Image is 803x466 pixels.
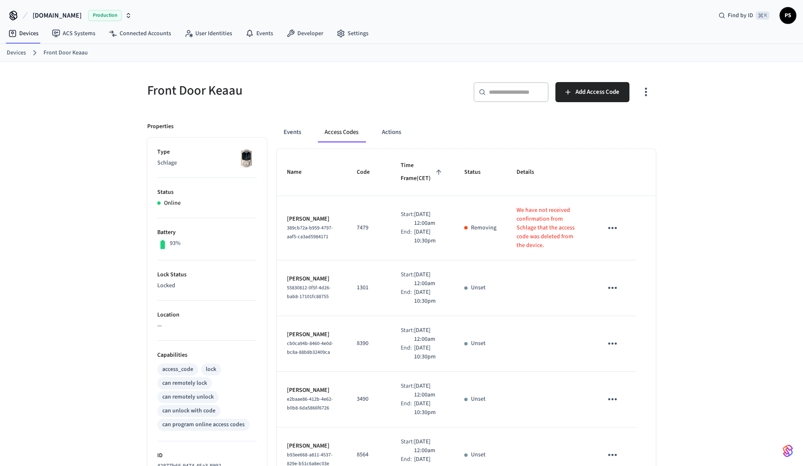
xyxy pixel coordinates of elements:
[401,228,414,245] div: End:
[517,166,545,179] span: Details
[88,10,122,21] span: Production
[414,438,444,455] p: [DATE] 12:00am
[157,228,257,237] p: Battery
[147,122,174,131] p: Properties
[330,26,375,41] a: Settings
[287,442,337,451] p: [PERSON_NAME]
[45,26,102,41] a: ACS Systems
[414,382,444,399] p: [DATE] 12:00am
[164,199,181,208] p: Online
[280,26,330,41] a: Developer
[162,365,193,374] div: access_code
[287,275,337,283] p: [PERSON_NAME]
[471,283,486,292] p: Unset
[33,10,82,21] span: [DOMAIN_NAME]
[170,239,181,248] p: 93%
[43,49,88,57] a: Front Door Keaau
[780,7,796,24] button: PS
[728,11,753,20] span: Find by ID
[357,395,381,404] p: 3490
[318,122,365,142] button: Access Codes
[162,379,207,388] div: can remotely lock
[102,26,178,41] a: Connected Accounts
[287,340,333,356] span: cb0ca94b-8460-4e0d-bc8a-88b8b32409ca
[414,344,444,361] p: [DATE] 10:30pm
[162,393,214,402] div: can remotely unlock
[471,224,496,232] p: Removing
[414,228,444,245] p: [DATE] 10:30pm
[287,215,337,224] p: [PERSON_NAME]
[414,326,444,344] p: [DATE] 12:00am
[414,210,444,228] p: [DATE] 12:00am
[357,166,381,179] span: Code
[2,26,45,41] a: Devices
[178,26,239,41] a: User Identities
[414,270,444,288] p: [DATE] 12:00am
[157,159,257,167] p: Schlage
[756,11,770,20] span: ⌘ K
[287,224,333,240] span: 389cb72a-b959-4797-aaf5-ca3ad5984171
[375,122,408,142] button: Actions
[239,26,280,41] a: Events
[575,87,619,98] span: Add Access Code
[7,49,26,57] a: Devices
[287,166,312,179] span: Name
[357,451,381,459] p: 8564
[401,382,414,399] div: Start:
[783,444,793,458] img: SeamLogoGradient.69752ec5.svg
[287,396,333,412] span: e2baae86-412b-4e62-b0b8-6da5866f6726
[157,351,257,360] p: Capabilities
[471,395,486,404] p: Unset
[157,188,257,197] p: Status
[517,206,583,250] p: We have not received confirmation from Schlage that the access code was deleted from the device.
[206,365,216,374] div: lock
[157,148,257,157] p: Type
[277,122,656,142] div: ant example
[157,270,257,279] p: Lock Status
[357,224,381,232] p: 7479
[162,407,215,415] div: can unlock with code
[287,386,337,395] p: [PERSON_NAME]
[277,122,308,142] button: Events
[471,339,486,348] p: Unset
[401,399,414,417] div: End:
[401,438,414,455] div: Start:
[414,288,444,306] p: [DATE] 10:30pm
[401,159,444,185] span: Time Frame(CET)
[357,283,381,292] p: 1301
[157,322,257,330] p: —
[157,281,257,290] p: Locked
[401,210,414,228] div: Start:
[471,451,486,459] p: Unset
[157,311,257,319] p: Location
[401,344,414,361] div: End:
[401,288,414,306] div: End:
[236,148,257,169] img: Schlage Sense Smart Deadbolt with Camelot Trim, Front
[287,330,337,339] p: [PERSON_NAME]
[555,82,629,102] button: Add Access Code
[157,451,257,460] p: ID
[464,166,491,179] span: Status
[287,284,331,300] span: 55830812-0f5f-4d26-bab8-17101fc88755
[147,82,396,99] h5: Front Door Keaau
[401,326,414,344] div: Start:
[401,270,414,288] div: Start:
[357,339,381,348] p: 8390
[162,420,245,429] div: can program online access codes
[780,8,795,23] span: PS
[414,399,444,417] p: [DATE] 10:30pm
[712,8,776,23] div: Find by ID⌘ K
